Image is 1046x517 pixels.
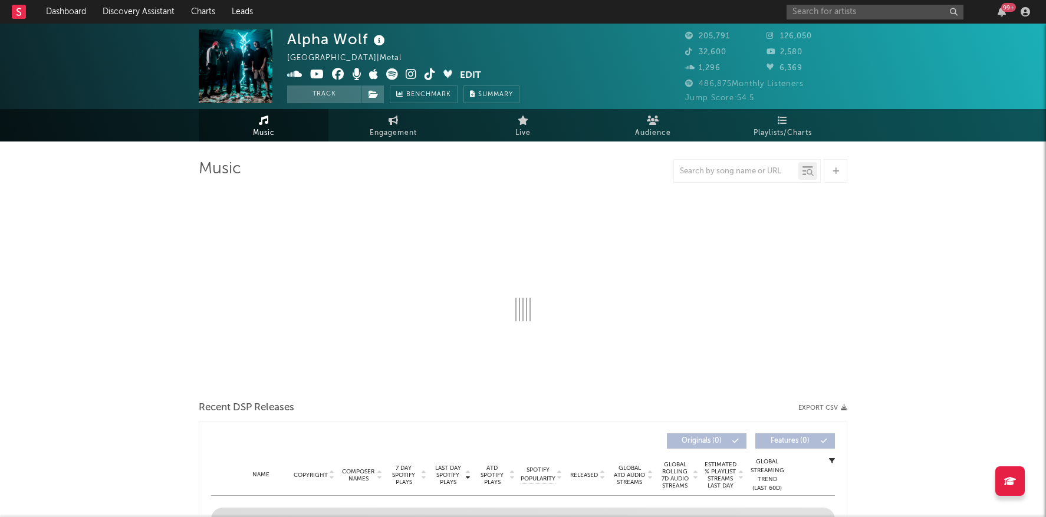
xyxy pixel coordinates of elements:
span: Copyright [294,472,328,479]
button: Originals(0) [667,433,746,449]
button: Track [287,85,361,103]
span: Playlists/Charts [754,126,812,140]
span: Summary [478,91,513,98]
span: Recent DSP Releases [199,401,294,415]
div: Name [235,470,287,479]
span: Composer Names [341,468,375,482]
div: 99 + [1001,3,1016,12]
span: 7 Day Spotify Plays [388,465,419,486]
span: Engagement [370,126,417,140]
button: 99+ [998,7,1006,17]
span: Spotify Popularity [521,466,555,483]
a: Music [199,109,328,141]
button: Edit [460,68,481,83]
span: Jump Score: 54.5 [685,94,754,102]
div: [GEOGRAPHIC_DATA] | Metal [287,51,415,65]
span: Global Rolling 7D Audio Streams [659,461,691,489]
a: Engagement [328,109,458,141]
span: Live [515,126,531,140]
span: Global ATD Audio Streams [613,465,646,486]
button: Export CSV [798,404,847,411]
span: Originals ( 0 ) [675,437,729,444]
div: Alpha Wolf [287,29,388,49]
span: Audience [635,126,671,140]
input: Search for artists [787,5,963,19]
span: 126,050 [767,32,812,40]
span: ATD Spotify Plays [476,465,508,486]
button: Summary [463,85,519,103]
span: 205,791 [685,32,730,40]
span: Last Day Spotify Plays [432,465,463,486]
span: 32,600 [685,48,726,56]
a: Benchmark [390,85,458,103]
span: 6,369 [767,64,802,72]
span: 2,580 [767,48,802,56]
a: Live [458,109,588,141]
input: Search by song name or URL [674,167,798,176]
button: Features(0) [755,433,835,449]
span: 1,296 [685,64,721,72]
div: Global Streaming Trend (Last 60D) [749,457,785,493]
span: Estimated % Playlist Streams Last Day [704,461,736,489]
span: Released [570,472,598,479]
span: Music [253,126,275,140]
a: Audience [588,109,718,141]
span: Features ( 0 ) [763,437,817,444]
span: 486,875 Monthly Listeners [685,80,804,88]
a: Playlists/Charts [718,109,847,141]
span: Benchmark [406,88,451,102]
